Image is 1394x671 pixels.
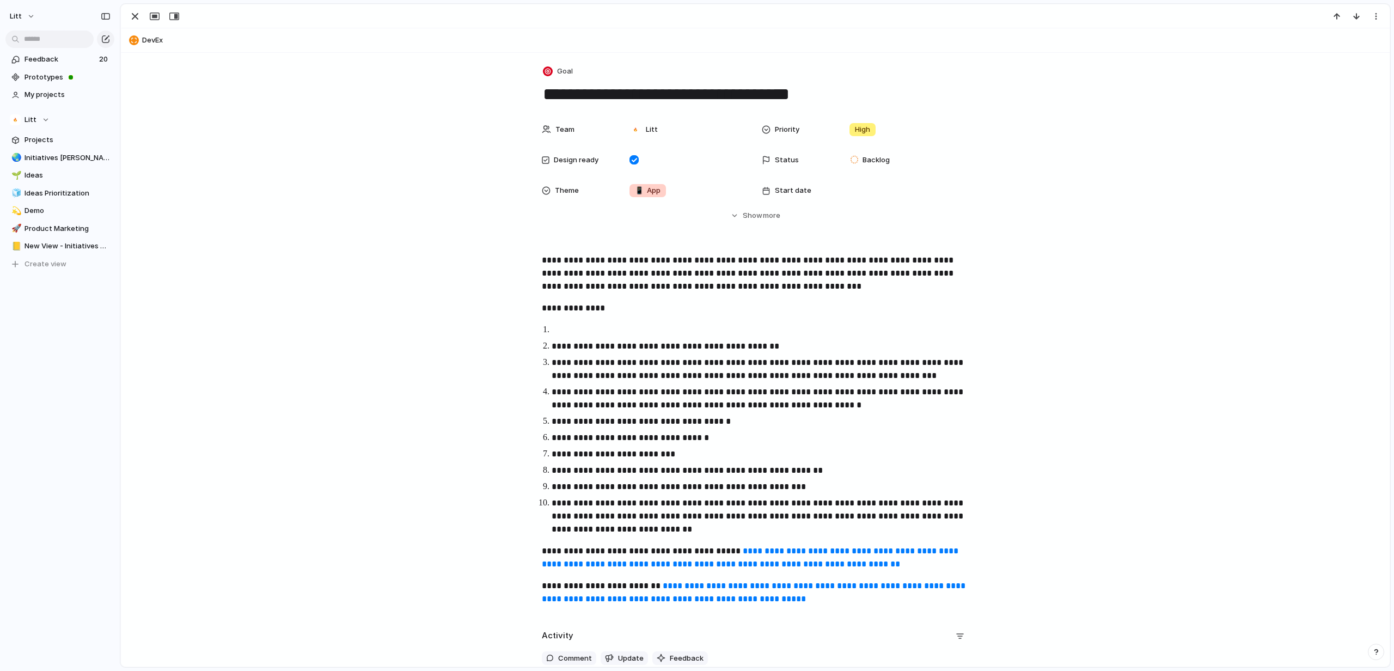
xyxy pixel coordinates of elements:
[126,32,1385,49] button: DevEx
[646,124,658,135] span: Litt
[25,135,111,145] span: Projects
[775,124,799,135] span: Priority
[10,188,21,199] button: 🧊
[635,185,661,196] span: App
[5,185,114,202] a: 🧊Ideas Prioritization
[554,155,598,166] span: Design ready
[5,256,114,272] button: Create view
[5,8,41,25] button: Litt
[25,223,111,234] span: Product Marketing
[11,187,19,199] div: 🧊
[11,169,19,182] div: 🌱
[763,210,780,221] span: more
[863,155,890,166] span: Backlog
[618,653,644,664] span: Update
[542,630,573,642] h2: Activity
[541,64,576,80] button: Goal
[5,221,114,237] a: 🚀Product Marketing
[558,653,592,664] span: Comment
[542,206,969,225] button: Showmore
[25,205,111,216] span: Demo
[25,72,111,83] span: Prototypes
[5,167,114,184] a: 🌱Ideas
[555,124,574,135] span: Team
[25,114,36,125] span: Litt
[10,241,21,252] button: 📒
[11,222,19,235] div: 🚀
[542,651,596,666] button: Comment
[601,651,648,666] button: Update
[743,210,762,221] span: Show
[10,11,22,22] span: Litt
[25,89,111,100] span: My projects
[557,66,573,77] span: Goal
[775,185,811,196] span: Start date
[5,238,114,254] a: 📒New View - Initiatives and Goals
[11,151,19,164] div: 🌏
[652,651,708,666] button: Feedback
[5,203,114,219] a: 💫Demo
[25,170,111,181] span: Ideas
[10,152,21,163] button: 🌏
[25,259,66,270] span: Create view
[25,188,111,199] span: Ideas Prioritization
[5,132,114,148] a: Projects
[670,653,704,664] span: Feedback
[11,205,19,217] div: 💫
[855,124,870,135] span: High
[99,54,110,65] span: 20
[25,54,96,65] span: Feedback
[25,241,111,252] span: New View - Initiatives and Goals
[775,155,799,166] span: Status
[5,150,114,166] a: 🌏Initiatives [PERSON_NAME]
[5,87,114,103] a: My projects
[555,185,579,196] span: Theme
[10,205,21,216] button: 💫
[142,35,1385,46] span: DevEx
[5,112,114,128] button: Litt
[25,152,111,163] span: Initiatives [PERSON_NAME]
[11,240,19,253] div: 📒
[5,51,114,68] a: Feedback20
[10,170,21,181] button: 🌱
[10,223,21,234] button: 🚀
[5,69,114,86] a: Prototypes
[635,186,644,194] span: 📱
